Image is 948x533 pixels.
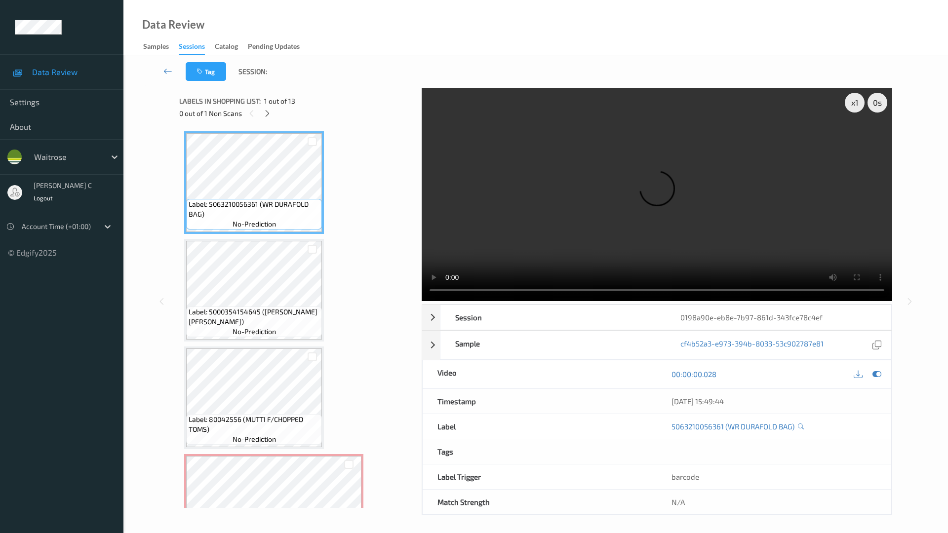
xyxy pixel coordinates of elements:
[440,331,666,359] div: Sample
[189,199,319,219] span: Label: 5063210056361 (WR DURAFOLD BAG)
[440,305,666,330] div: Session
[189,307,319,327] span: Label: 5000354154645 ([PERSON_NAME] [PERSON_NAME])
[248,40,310,54] a: Pending Updates
[657,464,891,489] div: barcode
[215,41,238,54] div: Catalog
[215,40,248,54] a: Catalog
[422,331,892,360] div: Samplecf4b52a3-e973-394b-8033-53c902787e81
[868,93,887,113] div: 0 s
[179,40,215,55] a: Sessions
[233,219,276,229] span: no-prediction
[666,305,891,330] div: 0198a90e-eb8e-7b97-861d-343fce78c4ef
[233,327,276,337] span: no-prediction
[423,389,657,414] div: Timestamp
[179,96,261,106] span: Labels in shopping list:
[423,490,657,514] div: Match Strength
[179,41,205,55] div: Sessions
[248,41,300,54] div: Pending Updates
[264,96,295,106] span: 1 out of 13
[238,67,267,76] span: Session:
[423,439,657,464] div: Tags
[423,464,657,489] div: Label Trigger
[845,93,865,113] div: x 1
[179,107,415,119] div: 0 out of 1 Non Scans
[422,305,892,330] div: Session0198a90e-eb8e-7b97-861d-343fce78c4ef
[657,490,891,514] div: N/A
[186,62,226,81] button: Tag
[142,20,204,30] div: Data Review
[143,41,169,54] div: Samples
[671,369,716,379] a: 00:00:00.028
[189,415,319,434] span: Label: 80042556 (MUTTI F/CHOPPED TOMS)
[671,421,794,431] a: 5063210056361 (WR DURAFOLD BAG)
[423,360,657,388] div: Video
[233,434,276,444] span: no-prediction
[671,396,876,406] div: [DATE] 15:49:44
[423,414,657,439] div: Label
[680,339,824,352] a: cf4b52a3-e973-394b-8033-53c902787e81
[143,40,179,54] a: Samples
